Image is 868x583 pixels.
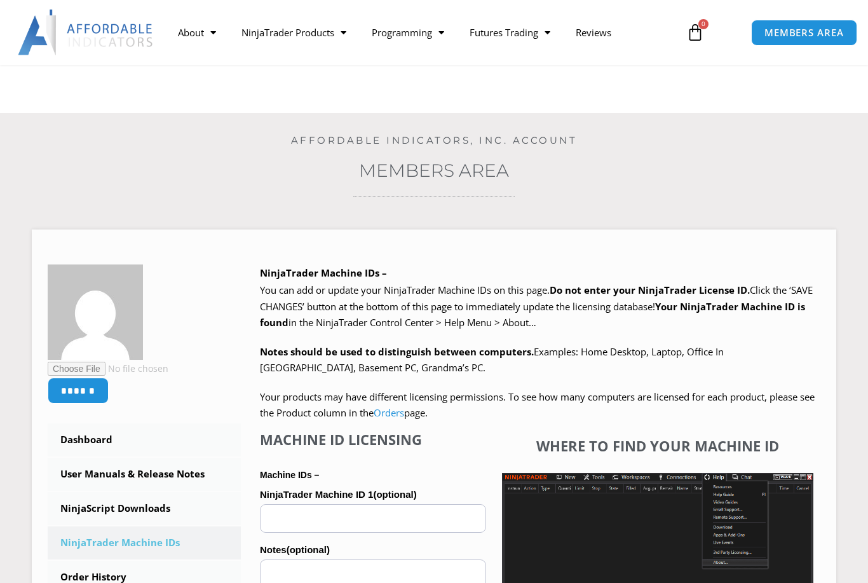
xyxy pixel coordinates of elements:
span: MEMBERS AREA [764,28,844,38]
a: Futures Trading [457,18,563,47]
span: (optional) [373,489,416,500]
span: Examples: Home Desktop, Laptop, Office In [GEOGRAPHIC_DATA], Basement PC, Grandma’s PC. [260,345,724,374]
a: Members Area [359,160,509,181]
a: Orders [374,406,404,419]
a: 0 [667,14,723,51]
span: (optional) [287,544,330,555]
span: You can add or update your NinjaTrader Machine IDs on this page. [260,284,550,296]
span: 0 [698,19,709,29]
h4: Where to find your Machine ID [502,437,813,454]
b: NinjaTrader Machine IDs – [260,266,387,279]
b: Do not enter your NinjaTrader License ID. [550,284,750,296]
a: About [165,18,229,47]
a: User Manuals & Release Notes [48,458,241,491]
a: NinjaTrader Machine IDs [48,526,241,559]
label: NinjaTrader Machine ID 1 [260,485,486,504]
a: Affordable Indicators, Inc. Account [291,134,578,146]
a: MEMBERS AREA [751,20,857,46]
img: bb19b63ba172ce87c3d2b2a44a5981bf135b679718a6c5ac1f4d4d13fa2a5a77 [48,264,143,360]
a: NinjaScript Downloads [48,492,241,525]
span: Your products may have different licensing permissions. To see how many computers are licensed fo... [260,390,815,420]
label: Notes [260,540,486,559]
a: Dashboard [48,423,241,456]
strong: Machine IDs – [260,470,319,480]
strong: Notes should be used to distinguish between computers. [260,345,534,358]
nav: Menu [165,18,677,47]
img: LogoAI | Affordable Indicators – NinjaTrader [18,10,154,55]
a: Reviews [563,18,624,47]
h4: Machine ID Licensing [260,431,486,448]
a: Programming [359,18,457,47]
span: Click the ‘SAVE CHANGES’ button at the bottom of this page to immediately update the licensing da... [260,284,813,329]
a: NinjaTrader Products [229,18,359,47]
